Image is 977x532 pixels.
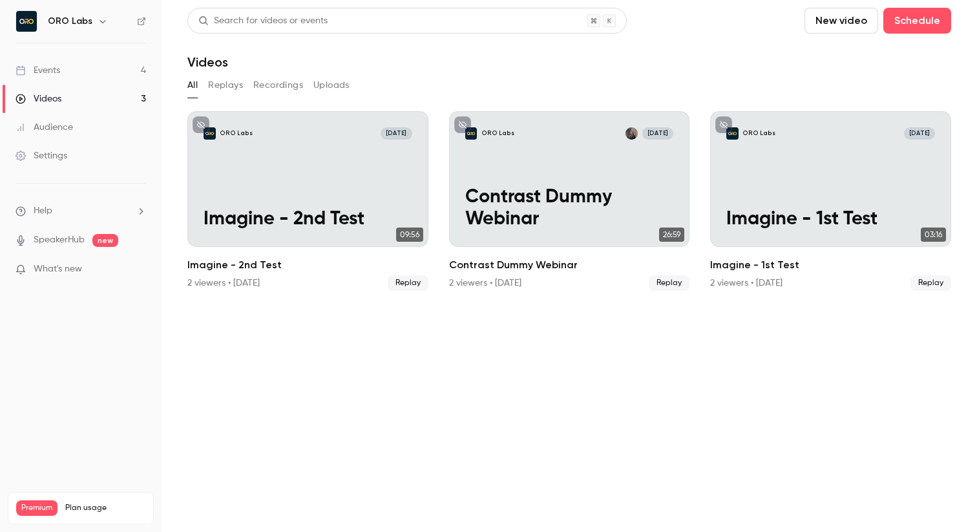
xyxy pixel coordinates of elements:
p: Imagine - 2nd Test [204,209,412,231]
span: [DATE] [904,127,935,140]
span: Premium [16,500,58,516]
h2: Imagine - 1st Test [710,257,951,273]
p: Imagine - 1st Test [726,209,934,231]
span: 03:16 [921,228,946,242]
div: 2 viewers • [DATE] [710,277,783,290]
ul: Videos [187,111,951,291]
img: Contrast Dummy Webinar [465,127,478,140]
button: unpublished [454,116,471,133]
span: 26:59 [659,228,684,242]
li: help-dropdown-opener [16,204,146,218]
iframe: Noticeable Trigger [131,264,146,275]
img: Imagine - 1st Test [726,127,739,140]
p: ORO Labs [742,129,775,138]
button: Recordings [253,75,303,96]
a: Imagine - 1st TestORO Labs[DATE]Imagine - 1st Test03:16Imagine - 1st Test2 viewers • [DATE]Replay [710,111,951,291]
div: Audience [16,121,73,134]
a: SpeakerHub [34,233,85,247]
h1: Videos [187,54,228,70]
button: All [187,75,198,96]
span: 09:56 [396,228,423,242]
div: Settings [16,149,67,162]
div: Videos [16,92,61,105]
button: New video [804,8,878,34]
div: 2 viewers • [DATE] [449,277,521,290]
div: 2 viewers • [DATE] [187,277,260,290]
p: ORO Labs [481,129,514,138]
span: new [92,234,118,247]
img: Imagine - 2nd Test [204,127,216,140]
span: Replay [649,275,689,291]
button: unpublished [715,116,732,133]
li: Imagine - 2nd Test [187,111,428,291]
span: Replay [910,275,951,291]
span: Replay [388,275,428,291]
li: Imagine - 1st Test [710,111,951,291]
img: ORO Labs [16,11,37,32]
h2: Contrast Dummy Webinar [449,257,690,273]
h6: ORO Labs [48,15,92,28]
button: unpublished [193,116,209,133]
section: Videos [187,8,951,524]
span: Help [34,204,52,218]
button: Replays [208,75,243,96]
div: Events [16,64,60,77]
button: Schedule [883,8,951,34]
span: [DATE] [381,127,412,140]
p: ORO Labs [220,129,253,138]
span: Plan usage [65,503,145,513]
div: Search for videos or events [198,14,328,28]
span: What's new [34,262,82,276]
a: Contrast Dummy WebinarORO LabsKelli Stanley[DATE]Contrast Dummy Webinar26:59Contrast Dummy Webina... [449,111,690,291]
img: Kelli Stanley [625,127,638,140]
a: Imagine - 2nd TestORO Labs[DATE]Imagine - 2nd Test09:56Imagine - 2nd Test2 viewers • [DATE]Replay [187,111,428,291]
button: Uploads [313,75,350,96]
p: Contrast Dummy Webinar [465,187,673,231]
li: Contrast Dummy Webinar [449,111,690,291]
h2: Imagine - 2nd Test [187,257,428,273]
span: [DATE] [642,127,673,140]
